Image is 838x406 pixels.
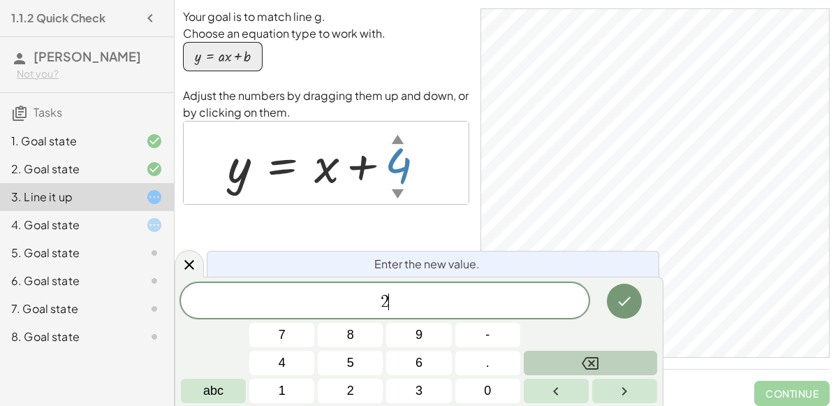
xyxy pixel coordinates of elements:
[249,379,314,403] button: 1
[203,382,223,400] span: abc
[11,328,124,345] div: 8. Goal state
[11,10,105,27] h4: 1.1.2 Quick Check
[416,382,422,400] span: 3
[279,326,286,345] span: 7
[386,323,451,347] button: 9
[11,161,124,177] div: 2. Goal state
[318,323,383,347] button: 8
[392,130,404,147] div: ▲
[183,8,469,25] p: Your goal is to match line g.
[181,379,246,403] button: Alphabet
[455,379,520,403] button: 0
[11,133,124,150] div: 1. Goal state
[183,25,469,42] p: Choose an equation type to work with.
[146,245,163,261] i: Task not started.
[146,328,163,345] i: Task not started.
[374,256,480,273] span: Enter the new value.
[279,354,286,372] span: 4
[347,382,354,400] span: 2
[318,379,383,403] button: 2
[34,105,62,119] span: Tasks
[386,379,451,403] button: 3
[592,379,657,403] button: Right arrow
[524,351,657,375] button: Backspace
[524,379,589,403] button: Left arrow
[318,351,383,375] button: 5
[17,67,163,81] div: Not you?
[416,326,422,345] span: 9
[481,9,829,357] canvas: Graphics View 1
[455,323,520,347] button: Negative
[146,161,163,177] i: Task finished and correct.
[249,323,314,347] button: 7
[480,8,830,358] div: GeoGebra Classic
[455,351,520,375] button: .
[388,293,389,310] span: ​
[146,217,163,233] i: Task started.
[279,382,286,400] span: 1
[249,351,314,375] button: 4
[486,354,490,372] span: .
[11,245,124,261] div: 5. Goal state
[381,293,389,310] span: 2
[485,326,490,345] span: -
[11,300,124,317] div: 7. Goal state
[347,354,354,372] span: 5
[416,354,422,372] span: 6
[386,351,451,375] button: 6
[11,217,124,233] div: 4. Goal state
[11,273,124,289] div: 6. Goal state
[607,284,642,319] button: Done
[146,273,163,289] i: Task not started.
[34,48,141,64] span: [PERSON_NAME]
[146,133,163,150] i: Task finished and correct.
[484,382,491,400] span: 0
[146,300,163,317] i: Task not started.
[146,189,163,205] i: Task started.
[11,189,124,205] div: 3. Line it up
[183,87,469,121] p: Adjust the numbers by dragging them up and down, or by clicking on them.
[347,326,354,345] span: 8
[392,184,404,202] div: ▼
